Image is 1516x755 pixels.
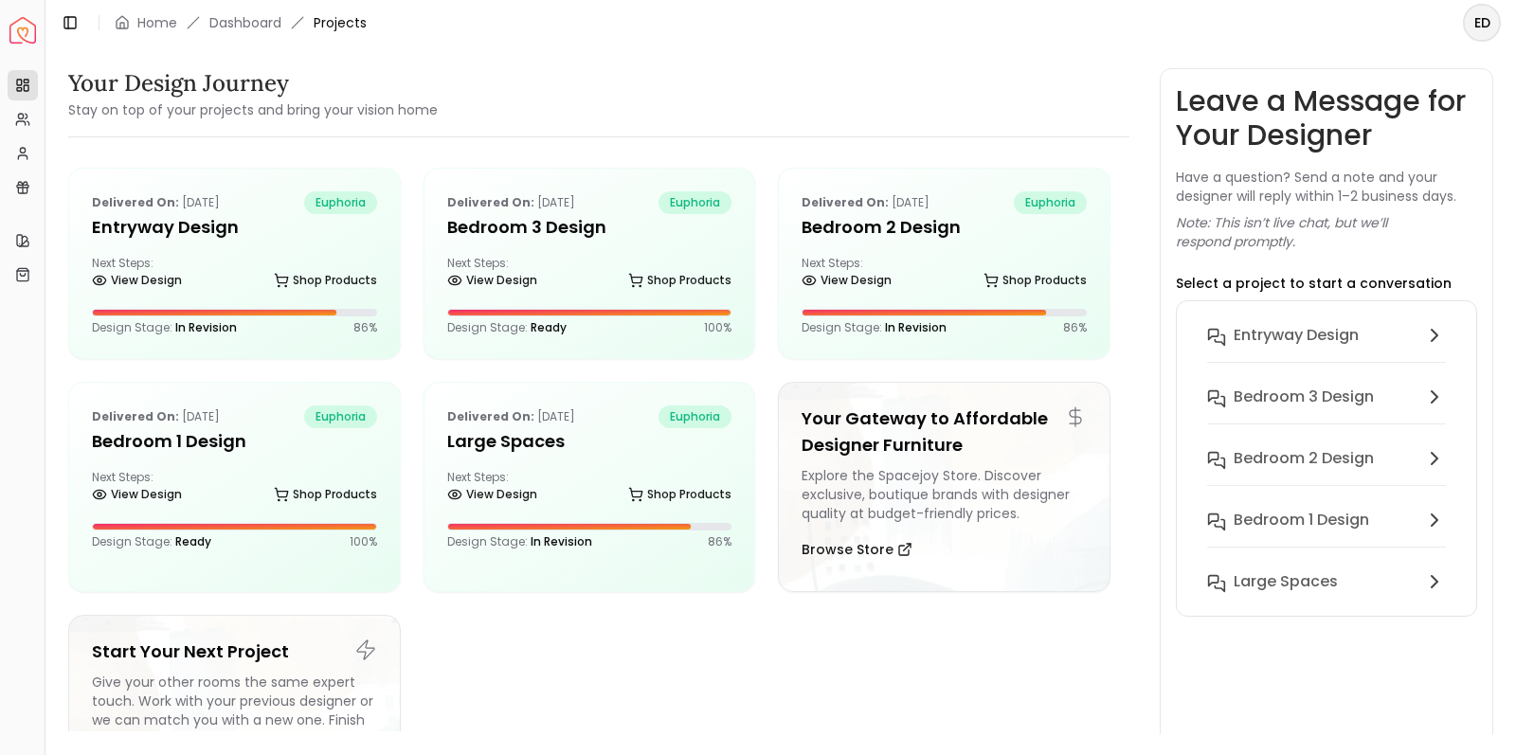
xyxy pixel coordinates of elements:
[175,533,211,549] span: Ready
[447,267,537,294] a: View Design
[1463,4,1501,42] button: ED
[92,194,179,210] b: Delivered on:
[92,405,220,428] p: [DATE]
[350,534,377,549] p: 100 %
[274,481,377,508] a: Shop Products
[447,256,732,294] div: Next Steps:
[1192,440,1461,501] button: Bedroom 2 design
[447,481,537,508] a: View Design
[802,214,1087,241] h5: Bedroom 2 design
[92,214,377,241] h5: entryway design
[1176,213,1477,251] p: Note: This isn’t live chat, but we’ll respond promptly.
[92,534,211,549] p: Design Stage:
[137,13,177,32] a: Home
[1192,316,1461,378] button: entryway design
[704,320,731,335] p: 100 %
[802,191,929,214] p: [DATE]
[447,191,575,214] p: [DATE]
[1176,274,1452,293] p: Select a project to start a conversation
[531,319,567,335] span: Ready
[1234,447,1374,470] h6: Bedroom 2 design
[778,382,1110,592] a: Your Gateway to Affordable Designer FurnitureExplore the Spacejoy Store. Discover exclusive, bout...
[447,320,567,335] p: Design Stage:
[9,17,36,44] img: Spacejoy Logo
[1234,386,1374,408] h6: Bedroom 3 design
[92,320,237,335] p: Design Stage:
[92,408,179,424] b: Delivered on:
[92,481,182,508] a: View Design
[1192,501,1461,563] button: Bedroom 1 design
[447,405,575,428] p: [DATE]
[209,13,281,32] a: Dashboard
[175,319,237,335] span: In Revision
[802,194,889,210] b: Delivered on:
[1234,509,1369,531] h6: Bedroom 1 design
[1192,563,1461,601] button: Large Spaces
[274,267,377,294] a: Shop Products
[304,405,377,428] span: euphoria
[447,214,732,241] h5: Bedroom 3 design
[659,405,731,428] span: euphoria
[1192,378,1461,440] button: Bedroom 3 design
[802,320,947,335] p: Design Stage:
[92,191,220,214] p: [DATE]
[447,408,534,424] b: Delivered on:
[353,320,377,335] p: 86 %
[1465,6,1499,40] span: ED
[802,530,912,568] button: Browse Store
[92,267,182,294] a: View Design
[1063,320,1087,335] p: 86 %
[531,533,592,549] span: In Revision
[304,191,377,214] span: euphoria
[447,428,732,455] h5: Large Spaces
[92,256,377,294] div: Next Steps:
[885,319,947,335] span: In Revision
[92,470,377,508] div: Next Steps:
[447,470,732,508] div: Next Steps:
[1234,570,1338,593] h6: Large Spaces
[1014,191,1087,214] span: euphoria
[708,534,731,549] p: 86 %
[447,534,592,549] p: Design Stage:
[9,17,36,44] a: Spacejoy
[1176,84,1477,153] h3: Leave a Message for Your Designer
[628,267,731,294] a: Shop Products
[628,481,731,508] a: Shop Products
[802,256,1087,294] div: Next Steps:
[92,428,377,455] h5: Bedroom 1 design
[802,267,892,294] a: View Design
[115,13,367,32] nav: breadcrumb
[802,466,1087,523] div: Explore the Spacejoy Store. Discover exclusive, boutique brands with designer quality at budget-f...
[314,13,367,32] span: Projects
[802,405,1087,458] h5: Your Gateway to Affordable Designer Furniture
[447,194,534,210] b: Delivered on:
[1234,324,1359,347] h6: entryway design
[92,638,377,665] h5: Start Your Next Project
[984,267,1087,294] a: Shop Products
[68,68,438,99] h3: Your Design Journey
[92,673,377,748] div: Give your other rooms the same expert touch. Work with your previous designer or we can match you...
[659,191,731,214] span: euphoria
[68,100,438,119] small: Stay on top of your projects and bring your vision home
[1176,168,1477,206] p: Have a question? Send a note and your designer will reply within 1–2 business days.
